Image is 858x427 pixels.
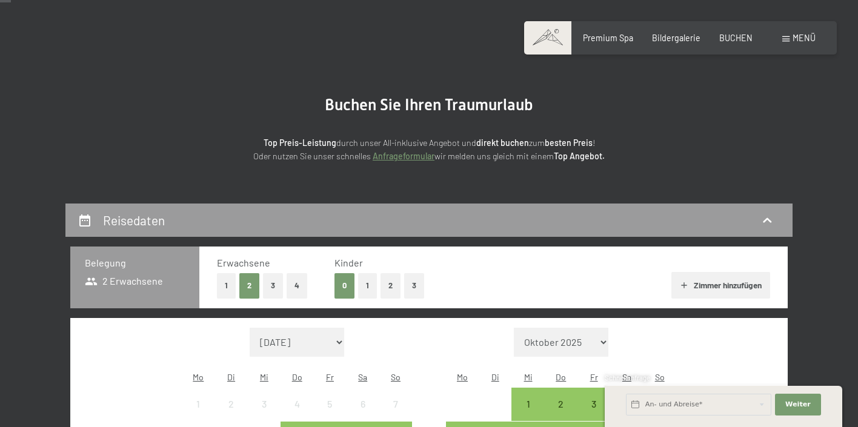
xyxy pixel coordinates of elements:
[313,388,346,420] div: Fri Sep 05 2025
[622,372,631,382] abbr: Samstag
[326,372,334,382] abbr: Freitag
[215,388,247,420] div: Tue Sep 02 2025
[545,388,577,420] div: Anreise möglich
[217,273,236,298] button: 1
[358,372,367,382] abbr: Samstag
[379,388,412,420] div: Anreise nicht möglich
[248,388,281,420] div: Wed Sep 03 2025
[391,372,401,382] abbr: Sonntag
[215,388,247,420] div: Anreise nicht möglich
[281,388,313,420] div: Thu Sep 04 2025
[281,388,313,420] div: Anreise nicht möglich
[264,137,336,148] strong: Top Preis-Leistung
[292,372,302,382] abbr: Donnerstag
[404,273,424,298] button: 3
[556,372,566,382] abbr: Donnerstag
[524,372,533,382] abbr: Mittwoch
[381,273,401,298] button: 2
[347,388,379,420] div: Sat Sep 06 2025
[476,137,529,148] strong: direkt buchen
[325,96,533,114] span: Buchen Sie Ihren Traumurlaub
[457,372,468,382] abbr: Montag
[182,388,215,420] div: Anreise nicht möglich
[287,273,307,298] button: 4
[334,273,354,298] button: 0
[583,33,633,43] a: Premium Spa
[577,388,610,420] div: Fri Oct 03 2025
[719,33,753,43] a: BUCHEN
[263,273,283,298] button: 3
[85,256,185,270] h3: Belegung
[103,213,165,228] h2: Reisedaten
[182,388,215,420] div: Mon Sep 01 2025
[785,400,811,409] span: Weiter
[379,388,412,420] div: Sun Sep 07 2025
[655,372,665,382] abbr: Sonntag
[671,272,770,299] button: Zimmer hinzufügen
[577,388,610,420] div: Anreise möglich
[85,274,163,288] span: 2 Erwachsene
[217,257,270,268] span: Erwachsene
[554,151,605,161] strong: Top Angebot.
[511,388,544,420] div: Wed Oct 01 2025
[545,388,577,420] div: Thu Oct 02 2025
[260,372,268,382] abbr: Mittwoch
[248,388,281,420] div: Anreise nicht möglich
[652,33,700,43] a: Bildergalerie
[373,151,434,161] a: Anfrageformular
[193,372,204,382] abbr: Montag
[605,374,650,382] span: Schnellanfrage
[313,388,346,420] div: Anreise nicht möglich
[775,394,821,415] button: Weiter
[227,372,235,382] abbr: Dienstag
[590,372,598,382] abbr: Freitag
[239,273,259,298] button: 2
[511,388,544,420] div: Anreise möglich
[358,273,377,298] button: 1
[491,372,499,382] abbr: Dienstag
[162,136,696,164] p: durch unser All-inklusive Angebot und zum ! Oder nutzen Sie unser schnelles wir melden uns gleich...
[793,33,816,43] span: Menü
[347,388,379,420] div: Anreise nicht möglich
[334,257,363,268] span: Kinder
[545,137,593,148] strong: besten Preis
